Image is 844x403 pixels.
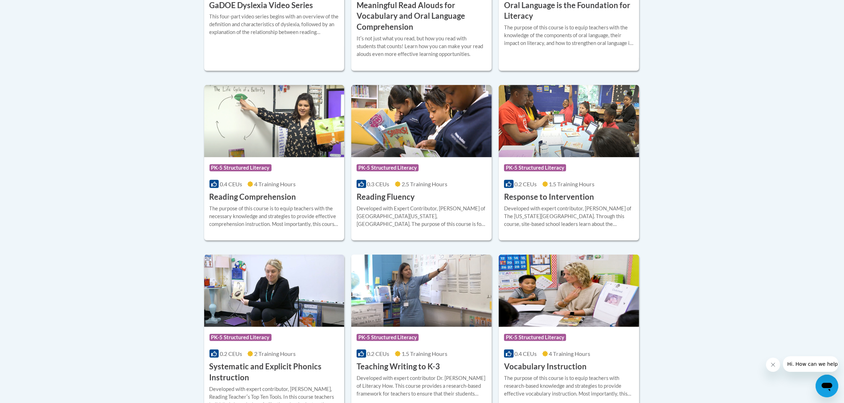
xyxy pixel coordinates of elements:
div: Developed with expert contributor, [PERSON_NAME] of The [US_STATE][GEOGRAPHIC_DATA]. Through this... [504,205,634,228]
h3: Vocabulary Instruction [504,361,587,372]
h3: Response to Intervention [504,192,594,203]
div: The purpose of this course is to equip teachers with the knowledge of the components of oral lang... [504,24,634,47]
h3: Systematic and Explicit Phonics Instruction [209,361,339,383]
h3: Reading Comprehension [209,192,296,203]
div: Developed with expert contributor Dr. [PERSON_NAME] of Literacy How. This course provides a resea... [357,374,486,398]
div: The purpose of this course is to equip teachers with the necessary knowledge and strategies to pr... [209,205,339,228]
span: PK-5 Structured Literacy [357,164,419,171]
img: Course Logo [351,255,492,327]
span: 4 Training Hours [254,181,296,187]
span: 0.4 CEUs [220,181,242,187]
iframe: Close message [766,358,780,372]
span: 0.4 CEUs [515,350,537,357]
a: Course LogoPK-5 Structured Literacy0.2 CEUs1.5 Training Hours Response to InterventionDeveloped w... [499,85,639,241]
div: Itʹs not just what you read, but how you read with students that counts! Learn how you can make y... [357,35,486,58]
span: 2.5 Training Hours [402,181,447,187]
span: 0.2 CEUs [515,181,537,187]
div: Developed with Expert Contributor, [PERSON_NAME] of [GEOGRAPHIC_DATA][US_STATE], [GEOGRAPHIC_DATA... [357,205,486,228]
span: PK-5 Structured Literacy [357,334,419,341]
span: Hi. How can we help? [4,5,57,11]
span: 0.2 CEUs [367,350,390,357]
span: 1.5 Training Hours [402,350,447,357]
span: PK-5 Structured Literacy [209,164,272,171]
h3: Reading Fluency [357,192,415,203]
span: 0.2 CEUs [220,350,242,357]
span: PK-5 Structured Literacy [209,334,272,341]
span: PK-5 Structured Literacy [504,164,566,171]
a: Course LogoPK-5 Structured Literacy0.3 CEUs2.5 Training Hours Reading FluencyDeveloped with Exper... [351,85,492,241]
div: The purpose of this course is to equip teachers with research-based knowledge and strategies to p... [504,374,634,398]
img: Course Logo [204,255,345,327]
div: This four-part video series begins with an overview of the definition and characteristics of dysl... [209,13,339,36]
span: 2 Training Hours [254,350,296,357]
span: 4 Training Hours [549,350,591,357]
iframe: Message from company [783,356,838,372]
img: Course Logo [499,85,639,157]
img: Course Logo [351,85,492,157]
h3: Teaching Writing to K-3 [357,361,440,372]
span: 0.3 CEUs [367,181,390,187]
a: Course LogoPK-5 Structured Literacy0.4 CEUs4 Training Hours Reading ComprehensionThe purpose of t... [204,85,345,241]
span: 1.5 Training Hours [549,181,595,187]
img: Course Logo [499,255,639,327]
img: Course Logo [204,85,345,157]
span: PK-5 Structured Literacy [504,334,566,341]
iframe: Button to launch messaging window [816,375,838,397]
